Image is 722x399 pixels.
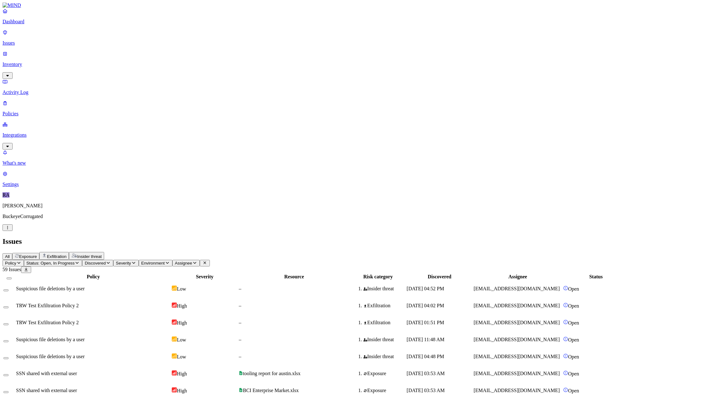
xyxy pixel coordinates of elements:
[563,387,568,392] img: status-open
[77,254,102,259] span: Insider threat
[568,320,579,325] span: Open
[141,261,165,265] span: Environment
[3,19,719,25] p: Dashboard
[3,391,8,393] button: Select row
[172,274,238,280] div: Severity
[172,303,177,308] img: severity-high
[568,337,579,342] span: Open
[407,337,445,342] span: [DATE] 11:48 AM
[474,337,560,342] span: [EMAIL_ADDRESS][DOMAIN_NAME]
[3,214,719,219] p: BuckeyeCorrugated
[3,182,719,187] p: Settings
[16,337,85,342] span: Suspicious file deletions by a user
[363,388,406,393] div: Exposure
[3,122,719,149] a: Integrations
[3,192,9,198] span: RA
[3,3,719,8] a: MIND
[172,320,177,325] img: severity-high
[177,286,186,292] span: Low
[3,150,719,166] a: What's new
[116,261,131,265] span: Severity
[3,79,719,95] a: Activity Log
[177,303,187,309] span: High
[3,267,21,272] span: 59 Issues
[407,371,445,376] span: [DATE] 03:53 AM
[407,320,444,325] span: [DATE] 01:51 PM
[3,203,719,209] p: [PERSON_NAME]
[16,371,77,376] span: SSN shared with external user
[172,353,177,358] img: severity-low
[363,303,406,309] div: Exfiltration
[239,274,350,280] div: Resource
[16,274,171,280] div: Policy
[3,306,8,308] button: Select row
[16,388,77,393] span: SSN shared with external user
[3,132,719,138] p: Integrations
[563,336,568,342] img: status-open
[175,261,192,265] span: Assignee
[3,357,8,359] button: Select row
[363,371,406,376] div: Exposure
[474,371,560,376] span: [EMAIL_ADDRESS][DOMAIN_NAME]
[47,254,66,259] span: Exfiltration
[3,90,719,95] p: Activity Log
[568,303,579,309] span: Open
[3,171,719,187] a: Settings
[474,320,560,325] span: [EMAIL_ADDRESS][DOMAIN_NAME]
[563,303,568,308] img: status-open
[177,388,187,393] span: High
[407,274,473,280] div: Discovered
[474,303,560,308] span: [EMAIL_ADDRESS][DOMAIN_NAME]
[3,237,719,246] h2: Issues
[563,274,629,280] div: Status
[239,320,241,325] span: –
[3,160,719,166] p: What's new
[239,388,243,392] img: google-sheets
[177,354,186,359] span: Low
[239,337,241,342] span: –
[568,286,579,292] span: Open
[85,261,106,265] span: Discovered
[243,388,299,393] span: BCI Enterprise Market.xlsx
[363,320,406,325] div: Exfiltration
[5,261,16,265] span: Policy
[239,303,241,308] span: –
[563,286,568,291] img: status-open
[363,337,406,342] div: Insider threat
[172,336,177,342] img: severity-low
[172,286,177,291] img: severity-low
[474,286,560,291] span: [EMAIL_ADDRESS][DOMAIN_NAME]
[172,370,177,375] img: severity-high
[16,303,79,308] span: TRW Test Exfiltration Policy 2
[177,371,187,376] span: High
[407,303,444,308] span: [DATE] 04:02 PM
[568,371,579,376] span: Open
[474,274,562,280] div: Assignee
[239,371,243,375] img: google-sheets
[407,354,444,359] span: [DATE] 04:48 PM
[568,354,579,359] span: Open
[7,277,12,279] button: Select all
[3,30,719,46] a: Issues
[3,323,8,325] button: Select row
[563,353,568,358] img: status-open
[3,340,8,342] button: Select row
[19,254,37,259] span: Exposure
[5,254,10,259] span: All
[16,286,85,291] span: Suspicious file deletions by a user
[568,388,579,393] span: Open
[407,286,444,291] span: [DATE] 04:52 PM
[239,354,241,359] span: –
[26,261,75,265] span: Status: Open, In Progress
[239,286,241,291] span: –
[351,274,406,280] div: Risk category
[474,354,560,359] span: [EMAIL_ADDRESS][DOMAIN_NAME]
[3,51,719,78] a: Inventory
[3,111,719,117] p: Policies
[407,388,445,393] span: [DATE] 03:53 AM
[3,8,719,25] a: Dashboard
[177,320,187,325] span: High
[243,371,300,376] span: tooling report for austin.xlsx
[563,320,568,325] img: status-open
[3,374,8,376] button: Select row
